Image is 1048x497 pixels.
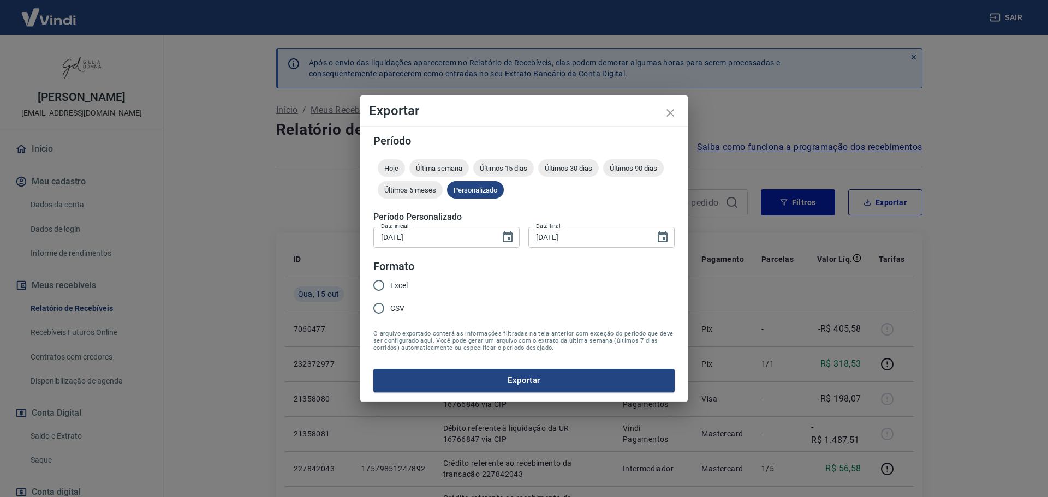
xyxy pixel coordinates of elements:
[390,303,404,314] span: CSV
[447,186,504,194] span: Personalizado
[473,159,534,177] div: Últimos 15 dias
[538,164,599,172] span: Últimos 30 dias
[538,159,599,177] div: Últimos 30 dias
[447,181,504,199] div: Personalizado
[473,164,534,172] span: Últimos 15 dias
[603,164,664,172] span: Últimos 90 dias
[373,369,675,392] button: Exportar
[378,159,405,177] div: Hoje
[497,226,519,248] button: Choose date, selected date is 14 de out de 2025
[652,226,674,248] button: Choose date, selected date is 15 de out de 2025
[657,100,683,126] button: close
[409,164,469,172] span: Última semana
[603,159,664,177] div: Últimos 90 dias
[378,186,443,194] span: Últimos 6 meses
[536,222,561,230] label: Data final
[381,222,409,230] label: Data inicial
[373,135,675,146] h5: Período
[409,159,469,177] div: Última semana
[373,330,675,351] span: O arquivo exportado conterá as informações filtradas na tela anterior com exceção do período que ...
[390,280,408,291] span: Excel
[369,104,679,117] h4: Exportar
[528,227,647,247] input: DD/MM/YYYY
[373,259,414,274] legend: Formato
[373,227,492,247] input: DD/MM/YYYY
[378,181,443,199] div: Últimos 6 meses
[378,164,405,172] span: Hoje
[373,212,675,223] h5: Período Personalizado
